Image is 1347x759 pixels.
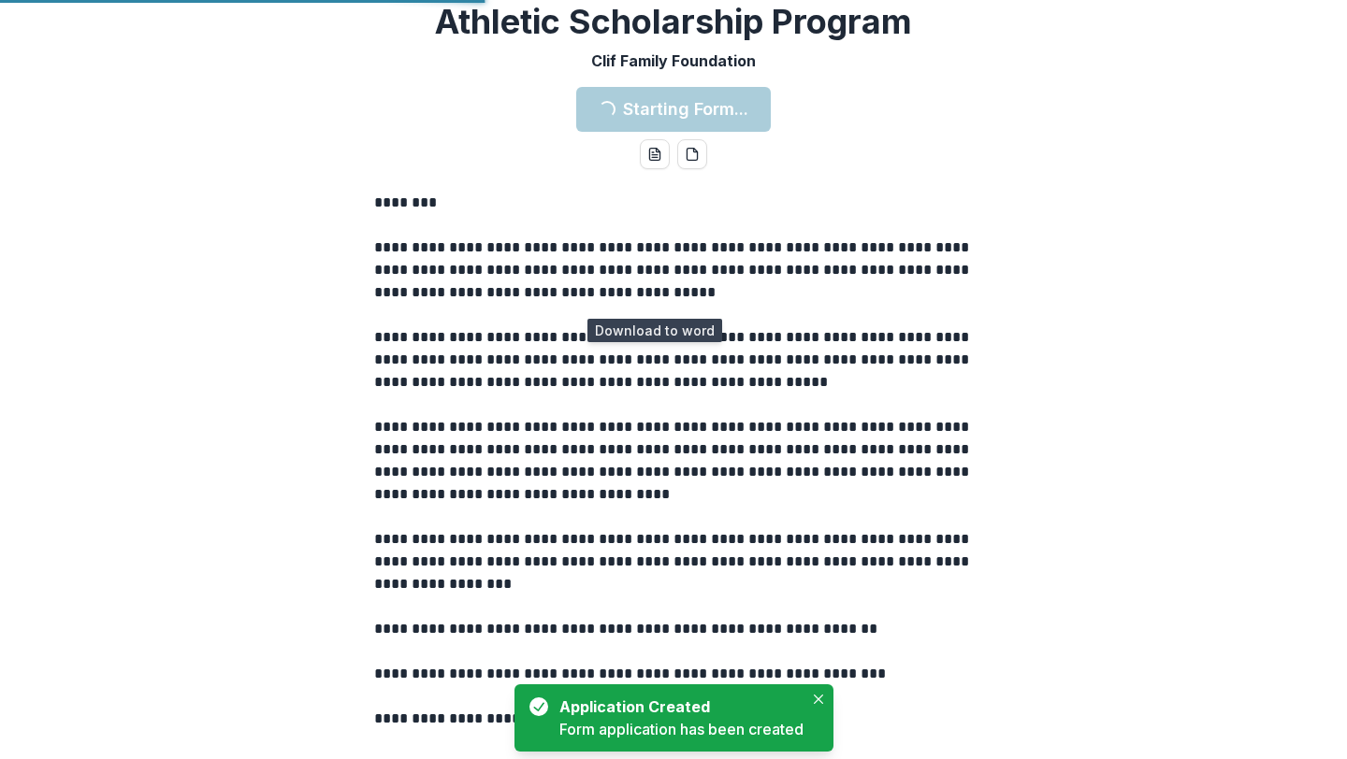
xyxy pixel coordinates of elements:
[807,688,830,710] button: Close
[435,2,912,42] h2: Athletic Scholarship Program
[559,718,804,740] div: Form application has been created
[576,87,771,132] button: Starting Form...
[677,139,707,169] button: pdf-download
[591,50,756,72] p: Clif Family Foundation
[640,139,670,169] button: word-download
[559,695,796,718] div: Application Created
